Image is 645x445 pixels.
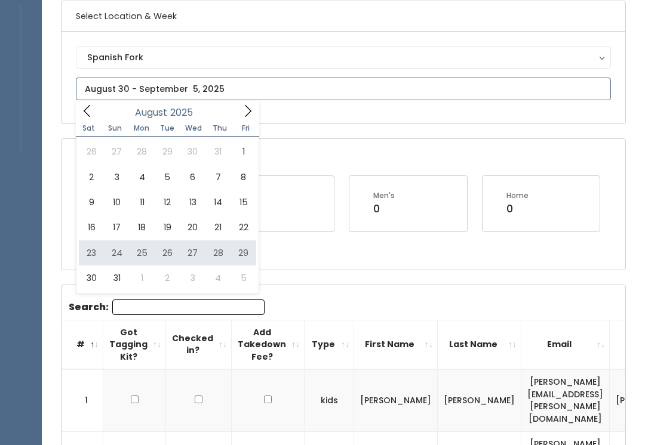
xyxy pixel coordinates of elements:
div: 0 [373,201,395,217]
span: August 2, 2025 [79,165,104,190]
span: August 7, 2025 [205,165,231,190]
span: August 11, 2025 [130,190,155,215]
span: August 22, 2025 [231,215,256,240]
span: August 16, 2025 [79,215,104,240]
td: [PERSON_NAME] [354,369,438,431]
span: Tue [154,125,180,132]
td: [PERSON_NAME] [438,369,521,431]
th: First Name: activate to sort column ascending [354,320,438,369]
span: August 8, 2025 [231,165,256,190]
span: Fri [233,125,259,132]
span: Sun [102,125,128,132]
input: Year [167,105,203,120]
span: July 27, 2025 [104,139,129,164]
th: Email: activate to sort column ascending [521,320,610,369]
span: September 2, 2025 [155,265,180,291]
span: August 13, 2025 [180,190,205,215]
th: Got Tagging Kit?: activate to sort column ascending [103,320,166,369]
td: kids [305,369,354,431]
th: Checked in?: activate to sort column ascending [166,320,232,369]
th: Type: activate to sort column ascending [305,320,354,369]
span: Thu [207,125,233,132]
span: August 9, 2025 [79,190,104,215]
span: August 6, 2025 [180,165,205,190]
span: August 15, 2025 [231,190,256,215]
span: August 21, 2025 [205,215,231,240]
span: August 20, 2025 [180,215,205,240]
th: #: activate to sort column descending [62,320,103,369]
span: August 25, 2025 [130,240,155,265]
span: August 17, 2025 [104,215,129,240]
div: 0 [506,201,529,217]
th: Last Name: activate to sort column ascending [438,320,521,369]
span: Sat [76,125,102,132]
span: August 4, 2025 [130,165,155,190]
span: Mon [128,125,155,132]
span: July 26, 2025 [79,139,104,164]
span: August 19, 2025 [155,215,180,240]
span: September 3, 2025 [180,265,205,291]
span: August 31, 2025 [104,265,129,291]
span: September 1, 2025 [130,265,155,291]
input: August 30 - September 5, 2025 [76,78,611,100]
span: August 27, 2025 [180,240,205,265]
span: August 18, 2025 [130,215,155,240]
span: August 3, 2025 [104,165,129,190]
span: August 1, 2025 [231,139,256,164]
h6: Select Location & Week [62,1,625,32]
span: August 28, 2025 [205,240,231,265]
span: August 23, 2025 [79,240,104,265]
div: Home [506,190,529,201]
input: Search: [112,299,265,315]
span: July 30, 2025 [180,139,205,164]
td: [PERSON_NAME][EMAIL_ADDRESS][PERSON_NAME][DOMAIN_NAME] [521,369,610,431]
span: July 28, 2025 [130,139,155,164]
span: August 12, 2025 [155,190,180,215]
span: August 5, 2025 [155,165,180,190]
span: August 30, 2025 [79,265,104,291]
button: Spanish Fork [76,46,611,69]
span: August 26, 2025 [155,240,180,265]
span: August 24, 2025 [104,240,129,265]
div: Spanish Fork [87,51,600,64]
span: Wed [180,125,207,132]
span: September 4, 2025 [205,265,231,291]
span: September 5, 2025 [231,265,256,291]
span: August 14, 2025 [205,190,231,215]
span: August 29, 2025 [231,240,256,265]
span: August 10, 2025 [104,190,129,215]
span: July 29, 2025 [155,139,180,164]
label: Search: [69,299,265,315]
td: 1 [62,369,103,431]
span: August [135,108,167,118]
span: July 31, 2025 [205,139,231,164]
th: Add Takedown Fee?: activate to sort column ascending [232,320,305,369]
div: Men's [373,190,395,201]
